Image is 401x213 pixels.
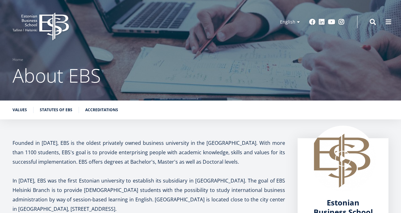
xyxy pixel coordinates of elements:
[13,138,285,167] p: Founded in [DATE], EBS is the oldest privately owned business university in the [GEOGRAPHIC_DATA]...
[338,19,345,25] a: Instagram
[328,19,335,25] a: Youtube
[309,19,315,25] a: Facebook
[13,107,27,113] a: Values
[40,107,72,113] a: Statutes of EBS
[13,57,23,63] a: Home
[85,107,118,113] a: Accreditations
[13,63,101,88] span: About EBS
[319,19,325,25] a: Linkedin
